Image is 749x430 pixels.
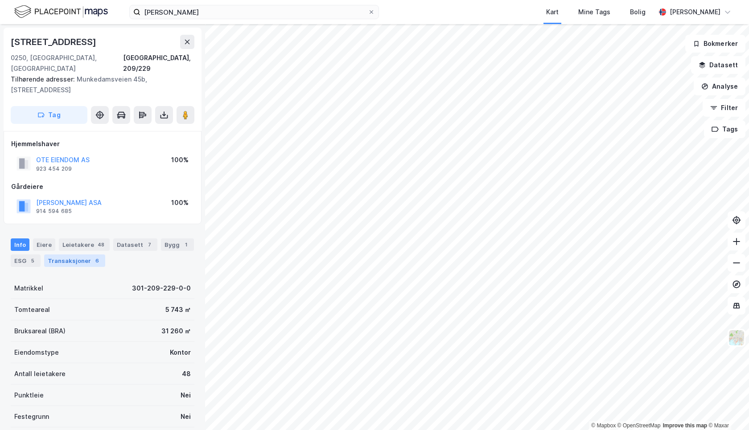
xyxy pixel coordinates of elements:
[546,7,559,17] div: Kart
[703,99,745,117] button: Filter
[145,240,154,249] div: 7
[591,422,616,429] a: Mapbox
[44,254,105,267] div: Transaksjoner
[36,165,72,172] div: 923 454 209
[578,7,610,17] div: Mine Tags
[171,155,189,165] div: 100%
[704,120,745,138] button: Tags
[14,369,66,379] div: Antall leietakere
[14,411,49,422] div: Festegrunn
[181,390,191,401] div: Nei
[170,347,191,358] div: Kontor
[59,238,110,251] div: Leietakere
[11,53,123,74] div: 0250, [GEOGRAPHIC_DATA], [GEOGRAPHIC_DATA]
[694,78,745,95] button: Analyse
[14,283,43,294] div: Matrikkel
[11,139,194,149] div: Hjemmelshaver
[728,329,745,346] img: Z
[11,238,29,251] div: Info
[161,238,194,251] div: Bygg
[132,283,191,294] div: 301-209-229-0-0
[663,422,707,429] a: Improve this map
[11,254,41,267] div: ESG
[36,208,72,215] div: 914 594 685
[704,387,749,430] div: Kontrollprogram for chat
[630,7,646,17] div: Bolig
[14,390,44,401] div: Punktleie
[28,256,37,265] div: 5
[685,35,745,53] button: Bokmerker
[182,369,191,379] div: 48
[704,387,749,430] iframe: Chat Widget
[11,74,187,95] div: Munkedamsveien 45b, [STREET_ADDRESS]
[11,181,194,192] div: Gårdeiere
[691,56,745,74] button: Datasett
[11,106,87,124] button: Tag
[14,347,59,358] div: Eiendomstype
[96,240,106,249] div: 48
[14,326,66,336] div: Bruksareal (BRA)
[181,411,191,422] div: Nei
[171,197,189,208] div: 100%
[11,75,77,83] span: Tilhørende adresser:
[33,238,55,251] div: Eiere
[14,4,108,20] img: logo.f888ab2527a4732fd821a326f86c7f29.svg
[670,7,720,17] div: [PERSON_NAME]
[11,35,98,49] div: [STREET_ADDRESS]
[93,256,102,265] div: 6
[161,326,191,336] div: 31 260 ㎡
[140,5,368,19] input: Søk på adresse, matrikkel, gårdeiere, leietakere eller personer
[617,422,661,429] a: OpenStreetMap
[123,53,194,74] div: [GEOGRAPHIC_DATA], 209/229
[14,304,50,315] div: Tomteareal
[165,304,191,315] div: 5 743 ㎡
[113,238,157,251] div: Datasett
[181,240,190,249] div: 1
